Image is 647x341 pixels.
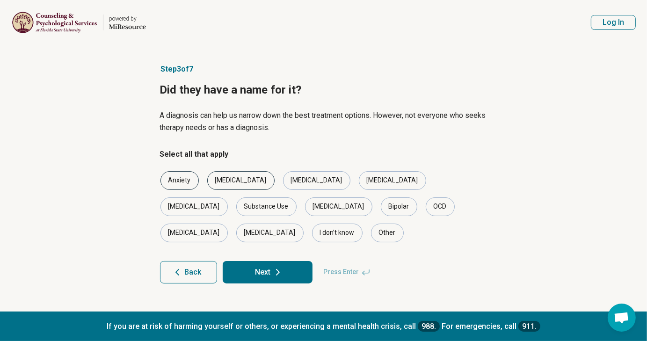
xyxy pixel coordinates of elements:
a: 911. [518,321,540,332]
button: Log In [591,15,636,30]
h1: Did they have a name for it? [160,82,487,98]
div: [MEDICAL_DATA] [160,197,228,216]
div: Anxiety [160,171,199,190]
a: Florida State Universitypowered by [11,11,146,34]
p: If you are at risk of harming yourself or others, or experiencing a mental health crisis, call Fo... [9,321,638,332]
div: Other [371,224,404,242]
div: Substance Use [236,197,297,216]
div: powered by [109,15,146,23]
p: Step 3 of 7 [160,64,487,75]
div: I don’t know [312,224,363,242]
div: [MEDICAL_DATA] [207,171,275,190]
div: Bipolar [381,197,417,216]
div: OCD [426,197,455,216]
div: Open chat [608,304,636,332]
button: Back [160,261,217,283]
p: A diagnosis can help us narrow down the best treatment options. However, not everyone who seeks t... [160,109,487,134]
div: [MEDICAL_DATA] [236,224,304,242]
span: Press Enter [318,261,376,283]
button: Next [223,261,313,283]
div: [MEDICAL_DATA] [160,224,228,242]
img: Florida State University [12,11,97,34]
div: [MEDICAL_DATA] [359,171,426,190]
div: [MEDICAL_DATA] [283,171,350,190]
span: Back [185,268,202,276]
a: 988. [418,321,440,332]
legend: Select all that apply [160,149,229,160]
div: [MEDICAL_DATA] [305,197,372,216]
